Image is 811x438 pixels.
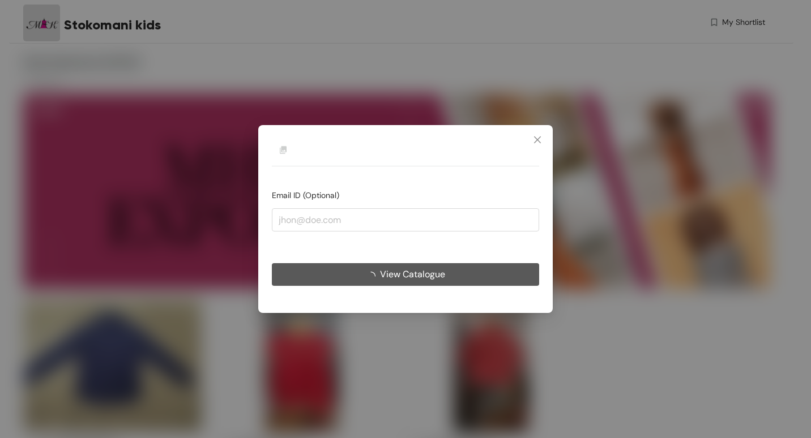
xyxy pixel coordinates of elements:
span: Email ID (Optional) [272,190,339,200]
button: Close [522,125,553,156]
button: View Catalogue [272,263,539,286]
img: Buyer Portal [272,139,294,161]
input: jhon@doe.com [272,208,539,231]
span: close [533,135,542,144]
span: loading [366,272,380,281]
span: View Catalogue [380,267,445,281]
